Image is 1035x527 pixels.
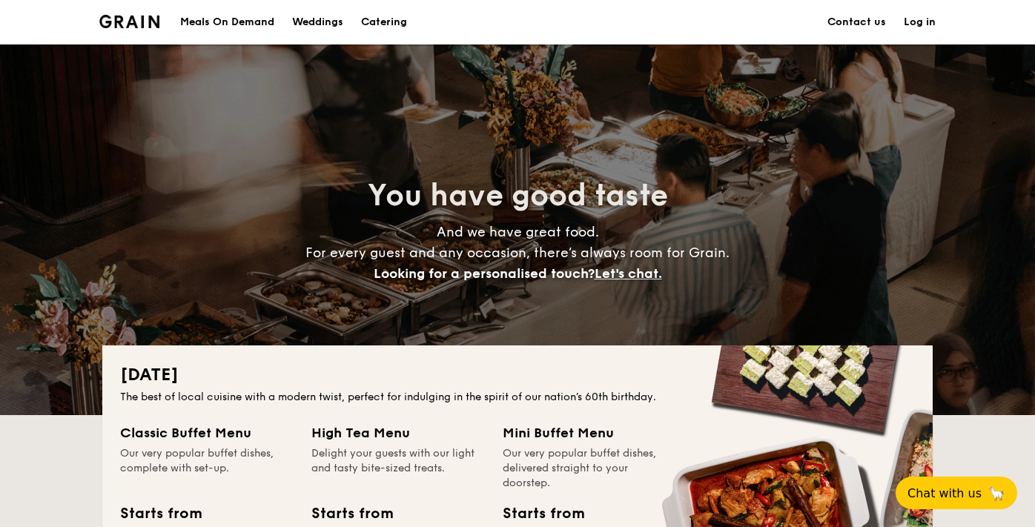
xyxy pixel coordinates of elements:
span: Looking for a personalised touch? [374,265,595,282]
img: Grain [99,15,159,28]
div: Starts from [311,503,392,525]
span: You have good taste [368,178,668,213]
div: Our very popular buffet dishes, delivered straight to your doorstep. [503,446,676,491]
span: Chat with us [907,486,982,500]
div: Starts from [120,503,201,525]
span: And we have great food. For every guest and any occasion, there’s always room for Grain. [305,224,730,282]
span: 🦙 [988,485,1005,502]
span: Let's chat. [595,265,662,282]
div: Delight your guests with our light and tasty bite-sized treats. [311,446,485,491]
div: Starts from [503,503,583,525]
div: The best of local cuisine with a modern twist, perfect for indulging in the spirit of our nation’... [120,390,915,405]
div: High Tea Menu [311,422,485,443]
div: Our very popular buffet dishes, complete with set-up. [120,446,294,491]
button: Chat with us🦙 [896,477,1017,509]
h2: [DATE] [120,363,915,387]
a: Logotype [99,15,159,28]
div: Mini Buffet Menu [503,422,676,443]
div: Classic Buffet Menu [120,422,294,443]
